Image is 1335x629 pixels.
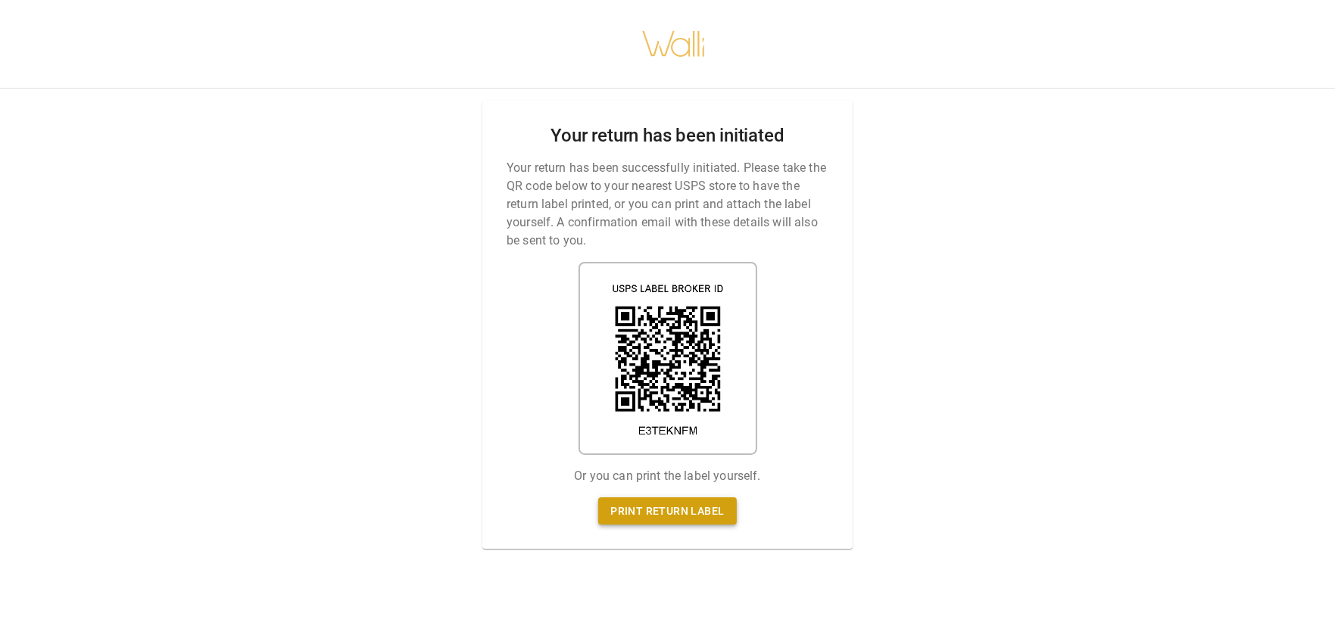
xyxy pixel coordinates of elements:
[574,467,760,485] p: Or you can print the label yourself.
[551,125,784,147] h2: Your return has been initiated
[598,497,736,525] a: Print return label
[507,159,828,250] p: Your return has been successfully initiated. Please take the QR code below to your nearest USPS s...
[579,262,757,455] img: shipping label qr code
[641,11,706,76] img: walli-inc.myshopify.com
